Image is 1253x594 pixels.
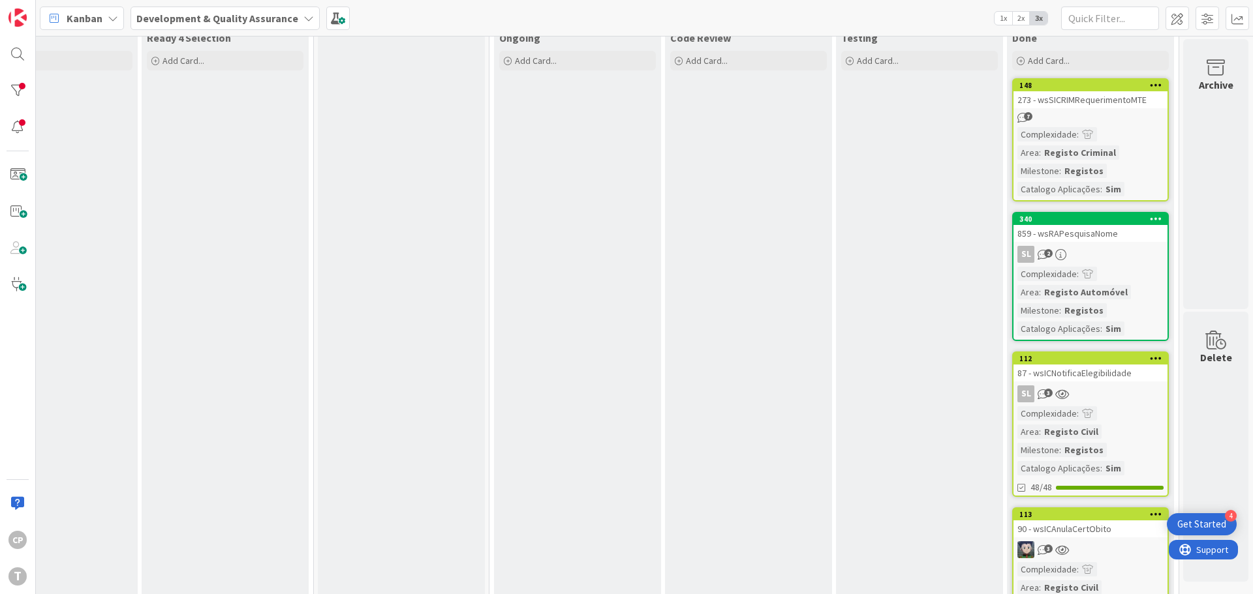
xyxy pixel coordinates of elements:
[1017,303,1059,318] div: Milestone
[686,55,728,67] span: Add Card...
[1061,303,1107,318] div: Registos
[1044,389,1053,397] span: 3
[1017,541,1034,558] img: LS
[1061,7,1159,30] input: Quick Filter...
[857,55,899,67] span: Add Card...
[1012,31,1037,44] span: Done
[1013,80,1168,91] div: 148
[1013,353,1168,364] div: 112
[1059,303,1061,318] span: :
[1013,225,1168,242] div: 859 - wsRAPesquisaNome
[1100,321,1102,336] span: :
[1013,91,1168,108] div: 273 - wsSICRIMRequerimentoMTE
[1044,249,1053,258] span: 2
[1061,164,1107,178] div: Registos
[1100,182,1102,196] span: :
[1017,424,1039,439] div: Area
[1013,509,1168,537] div: 11390 - wsICAnulaCertObito
[1017,443,1059,457] div: Milestone
[1039,424,1041,439] span: :
[1030,481,1052,494] span: 48/48
[1017,145,1039,160] div: Area
[147,31,231,44] span: Ready 4 Selection
[1030,12,1047,25] span: 3x
[1039,145,1041,160] span: :
[1019,81,1168,90] div: 148
[1200,349,1232,365] div: Delete
[1199,77,1233,93] div: Archive
[1225,510,1237,522] div: 4
[1013,364,1168,381] div: 87 - wsICNotificaElegibilidade
[1019,510,1168,519] div: 113
[1102,461,1124,475] div: Sim
[8,531,27,549] div: CP
[670,31,731,44] span: Code Review
[67,10,102,26] span: Kanban
[162,55,204,67] span: Add Card...
[499,31,540,44] span: Ongoing
[1019,215,1168,224] div: 340
[1013,213,1168,242] div: 340859 - wsRAPesquisaNome
[995,12,1012,25] span: 1x
[1059,443,1061,457] span: :
[1044,544,1053,553] span: 3
[1019,354,1168,363] div: 112
[1024,112,1032,121] span: 7
[1017,562,1077,576] div: Complexidade
[1177,518,1226,531] div: Get Started
[1102,182,1124,196] div: Sim
[1017,461,1100,475] div: Catalogo Aplicações
[1017,406,1077,421] div: Complexidade
[1017,267,1077,281] div: Complexidade
[1013,541,1168,558] div: LS
[1061,443,1107,457] div: Registos
[8,567,27,586] div: T
[515,55,557,67] span: Add Card...
[1013,353,1168,381] div: 11287 - wsICNotificaElegibilidade
[1039,285,1041,299] span: :
[27,2,59,18] span: Support
[1017,164,1059,178] div: Milestone
[1028,55,1070,67] span: Add Card...
[1013,213,1168,225] div: 340
[1013,80,1168,108] div: 148273 - wsSICRIMRequerimentoMTE
[8,8,27,27] img: Visit kanbanzone.com
[1167,513,1237,535] div: Open Get Started checklist, remaining modules: 4
[136,12,298,25] b: Development & Quality Assurance
[1017,246,1034,263] div: SL
[1017,321,1100,336] div: Catalogo Aplicações
[1013,246,1168,263] div: SL
[1100,461,1102,475] span: :
[1017,127,1077,141] div: Complexidade
[1012,12,1030,25] span: 2x
[1102,321,1124,336] div: Sim
[1041,285,1131,299] div: Registo Automóvel
[1013,509,1168,520] div: 113
[841,31,878,44] span: Testing
[1017,285,1039,299] div: Area
[1077,562,1079,576] span: :
[1077,406,1079,421] span: :
[1017,182,1100,196] div: Catalogo Aplicações
[1059,164,1061,178] span: :
[1013,520,1168,537] div: 90 - wsICAnulaCertObito
[1013,385,1168,402] div: SL
[1017,385,1034,402] div: SL
[1077,267,1079,281] span: :
[1041,424,1102,439] div: Registo Civil
[1077,127,1079,141] span: :
[1041,145,1119,160] div: Registo Criminal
